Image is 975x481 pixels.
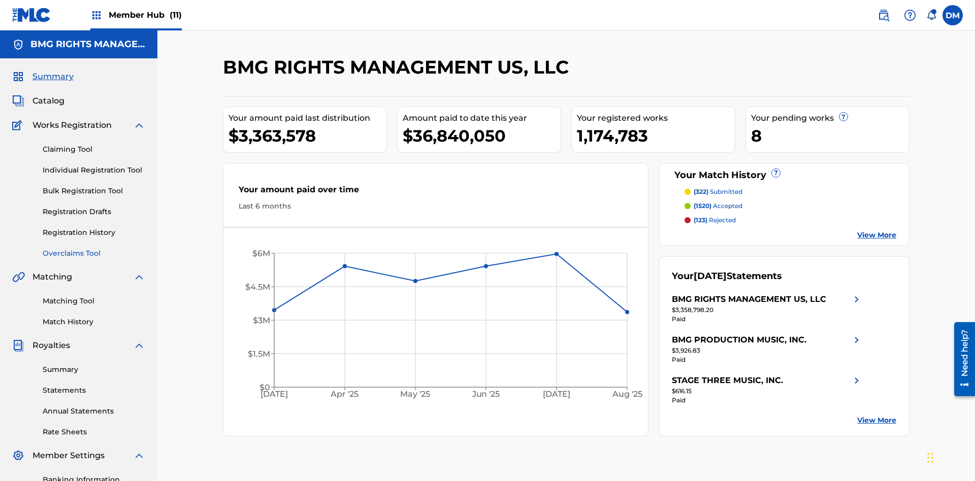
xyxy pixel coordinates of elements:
tspan: $6M [252,249,270,258]
a: SummarySummary [12,71,74,83]
div: Amount paid to date this year [403,112,561,124]
tspan: Apr '25 [331,390,359,399]
a: (123) rejected [685,216,897,225]
div: 8 [751,124,909,147]
div: User Menu [942,5,963,25]
img: expand [133,119,145,131]
span: (1520) [694,202,711,210]
div: BMG PRODUCTION MUSIC, INC. [672,334,806,346]
div: Last 6 months [239,201,633,212]
tspan: $0 [259,383,270,392]
span: Member Hub [109,9,182,21]
div: Drag [927,442,933,473]
div: Your pending works [751,112,909,124]
p: submitted [694,187,742,196]
a: BMG PRODUCTION MUSIC, INC.right chevron icon$3,926.83Paid [672,334,863,364]
div: STAGE THREE MUSIC, INC. [672,374,783,387]
a: Match History [43,317,145,327]
a: Matching Tool [43,296,145,306]
a: (322) submitted [685,187,897,196]
img: expand [133,450,145,462]
div: $616.15 [672,387,863,396]
iframe: Chat Widget [924,432,975,481]
p: rejected [694,216,736,225]
a: (1520) accepted [685,201,897,211]
img: Accounts [12,39,24,51]
img: Catalog [12,95,24,107]
h2: BMG RIGHTS MANAGEMENT US, LLC [223,56,574,79]
span: Member Settings [32,450,105,462]
tspan: Aug '25 [612,390,642,399]
div: Your registered works [577,112,735,124]
div: Paid [672,315,863,324]
div: $3,926.83 [672,346,863,355]
div: Your amount paid last distribution [229,112,386,124]
a: Rate Sheets [43,427,145,437]
img: MLC Logo [12,8,51,22]
a: Public Search [873,5,894,25]
div: Paid [672,355,863,364]
img: search [877,9,890,21]
span: ? [772,169,780,177]
div: Help [900,5,920,25]
a: View More [857,230,896,240]
a: Individual Registration Tool [43,165,145,176]
img: expand [133,271,145,283]
img: expand [133,339,145,352]
tspan: $3M [253,316,270,325]
img: right chevron icon [851,293,863,305]
span: Royalties [32,339,70,352]
img: Works Registration [12,119,25,131]
img: Summary [12,71,24,83]
a: Bulk Registration Tool [43,186,145,196]
img: Top Rightsholders [90,9,103,21]
div: $3,363,578 [229,124,386,147]
a: Summary [43,364,145,375]
tspan: May '25 [401,390,431,399]
tspan: [DATE] [261,390,288,399]
iframe: Resource Center [947,318,975,401]
a: CatalogCatalog [12,95,64,107]
img: right chevron icon [851,374,863,387]
tspan: [DATE] [543,390,571,399]
span: Summary [32,71,74,83]
span: (11) [170,10,182,20]
tspan: $1.5M [248,349,270,359]
span: Works Registration [32,119,112,131]
img: right chevron icon [851,334,863,346]
a: Registration Drafts [43,207,145,217]
a: Overclaims Tool [43,248,145,259]
span: Matching [32,271,72,283]
img: Matching [12,271,25,283]
a: BMG RIGHTS MANAGEMENT US, LLCright chevron icon$3,358,798.20Paid [672,293,863,324]
h5: BMG RIGHTS MANAGEMENT US, LLC [30,39,145,50]
a: STAGE THREE MUSIC, INC.right chevron icon$616.15Paid [672,374,863,405]
span: (322) [694,188,708,195]
div: Notifications [926,10,936,20]
a: Claiming Tool [43,144,145,155]
tspan: $4.5M [245,282,270,292]
a: Annual Statements [43,406,145,417]
p: accepted [694,201,742,211]
a: Statements [43,385,145,396]
div: 1,174,783 [577,124,735,147]
div: Paid [672,396,863,405]
img: Member Settings [12,450,24,462]
div: Your Match History [672,168,897,182]
div: Your amount paid over time [239,184,633,201]
span: (123) [694,216,707,224]
span: Catalog [32,95,64,107]
tspan: Jun '25 [472,390,500,399]
img: help [904,9,916,21]
a: View More [857,415,896,426]
div: $3,358,798.20 [672,305,863,315]
div: BMG RIGHTS MANAGEMENT US, LLC [672,293,826,305]
span: ? [839,113,848,121]
span: [DATE] [694,270,727,282]
img: Royalties [12,339,24,352]
div: $36,840,050 [403,124,561,147]
div: Your Statements [672,269,782,283]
